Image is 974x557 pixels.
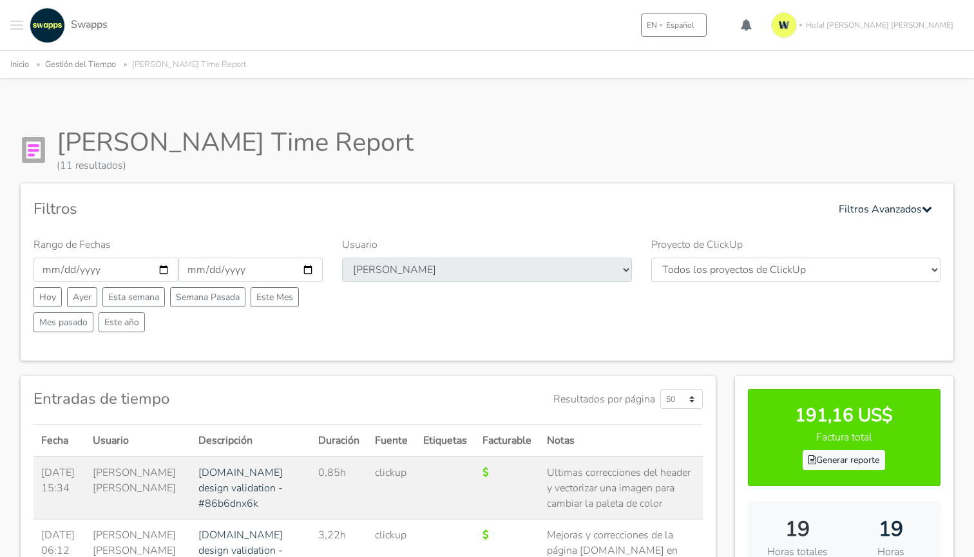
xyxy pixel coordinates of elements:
button: Hoy [33,287,62,307]
a: Hola! [PERSON_NAME] [PERSON_NAME] [766,7,964,43]
th: Etiquetas [415,425,475,457]
button: Semana Pasada [170,287,245,307]
img: isotipo-3-3e143c57.png [771,12,797,38]
h2: 19 [854,517,928,542]
span: Swapps [71,17,108,32]
h1: [PERSON_NAME] Time Report [57,127,414,158]
td: Ultimas correcciones del header y vectorizar una imagen para cambiar la paleta de color [539,457,703,520]
td: 0,85h [310,457,367,520]
a: Gestión del Tiempo [45,59,116,70]
a: [DOMAIN_NAME] design validation - #86b6dnx6k [198,466,283,511]
th: Descripción [191,425,310,457]
td: [PERSON_NAME] [PERSON_NAME] [85,457,191,520]
a: Swapps [26,8,108,43]
h4: Filtros [33,200,77,218]
button: Filtros Avanzados [830,196,941,222]
th: Fuente [367,425,415,457]
th: Fecha [33,425,85,457]
p: Factura total [761,430,928,445]
li: [PERSON_NAME] Time Report [119,57,246,72]
th: Facturable [475,425,539,457]
th: Notas [539,425,703,457]
th: Usuario [85,425,191,457]
h2: 19 [761,517,835,542]
label: Rango de Fechas [33,237,111,252]
td: clickup [367,457,415,520]
span: Hola! [PERSON_NAME] [PERSON_NAME] [806,19,953,31]
label: Resultados por página [553,392,655,407]
button: Este Mes [251,287,299,307]
button: Ayer [67,287,97,307]
button: Toggle navigation menu [10,8,23,43]
td: [DATE] 15:34 [33,457,85,520]
img: Report Icon [21,137,46,163]
a: Inicio [10,59,29,70]
h4: Entradas de tiempo [33,390,169,408]
button: Este año [99,312,145,332]
label: Proyecto de ClickUp [651,237,743,252]
div: (11 resultados) [57,158,414,173]
button: ENEspañol [641,14,707,37]
h3: 191,16 US$ [761,405,928,427]
a: Generar reporte [803,450,885,470]
span: Español [666,19,694,31]
label: Usuario [342,237,377,252]
img: swapps-linkedin-v2.jpg [30,8,65,43]
button: Esta semana [102,287,165,307]
th: Duración [310,425,367,457]
button: Mes pasado [33,312,93,332]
